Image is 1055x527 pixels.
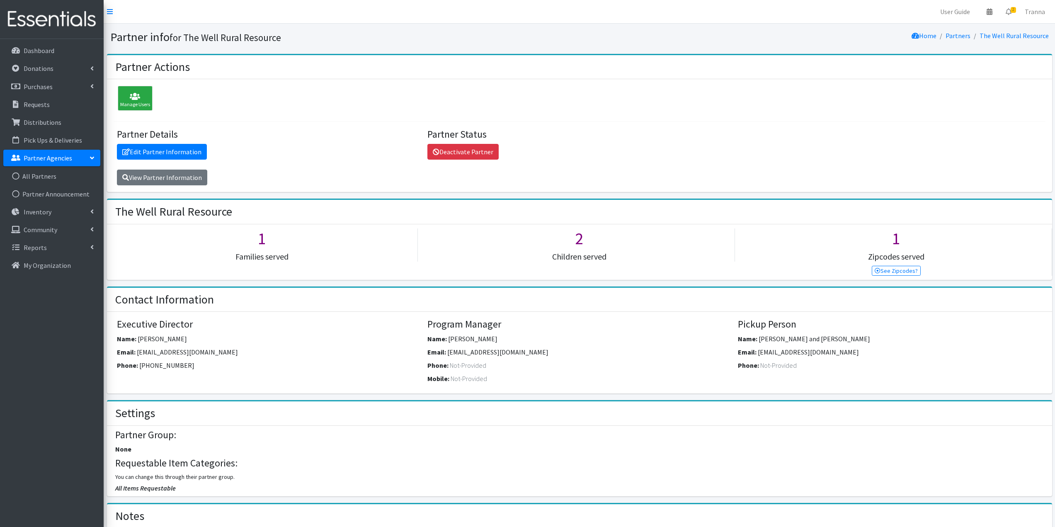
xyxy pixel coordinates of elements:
a: User Guide [934,3,977,20]
label: Email: [738,347,757,357]
label: Email: [117,347,136,357]
a: The Well Rural Resource [980,32,1049,40]
label: Email: [427,347,446,357]
a: 2 [999,3,1018,20]
h4: Program Manager [427,318,732,330]
h5: Children served [424,252,735,262]
label: Mobile: [427,374,449,384]
h1: Partner info [110,30,577,44]
p: Reports [24,243,47,252]
span: [EMAIL_ADDRESS][DOMAIN_NAME] [447,348,548,356]
h4: Partner Group: [115,429,1043,441]
h2: Settings [115,406,155,420]
a: See Zipcodes? [872,266,921,276]
span: 2 [1011,7,1016,13]
a: Community [3,221,100,238]
a: Edit Partner Information [117,144,207,160]
h1: 2 [424,228,735,248]
a: Home [912,32,936,40]
span: Not-Provided [450,361,486,369]
h5: Zipcodes served [741,252,1052,262]
h1: 1 [741,228,1052,248]
label: Name: [427,334,447,344]
p: You can change this through their partner group. [115,473,1043,481]
h4: Partner Details [117,129,421,141]
span: [PERSON_NAME] and [PERSON_NAME] [759,335,870,343]
p: Donations [24,64,53,73]
h4: Partner Status [427,129,732,141]
a: Distributions [3,114,100,131]
span: Not-Provided [760,361,797,369]
h2: Notes [115,509,144,523]
p: Distributions [24,118,61,126]
a: Pick Ups & Deliveries [3,132,100,148]
a: Partner Announcement [3,186,100,202]
label: Name: [117,334,136,344]
a: View Partner Information [117,170,207,185]
label: Phone: [427,360,449,370]
p: Pick Ups & Deliveries [24,136,82,144]
a: All Partners [3,168,100,185]
h2: The Well Rural Resource [115,205,232,219]
span: [EMAIL_ADDRESS][DOMAIN_NAME] [758,348,859,356]
a: Partners [946,32,970,40]
h4: Pickup Person [738,318,1042,330]
a: Tranna [1018,3,1052,20]
a: Deactivate Partner [427,144,499,160]
a: Donations [3,60,100,77]
label: Phone: [117,360,138,370]
span: [PERSON_NAME] [138,335,187,343]
a: Purchases [3,78,100,95]
a: Manage Users [114,95,153,104]
a: Reports [3,239,100,256]
h4: Requestable Item Categories: [115,457,1043,469]
span: [PERSON_NAME] [448,335,497,343]
a: Requests [3,96,100,113]
a: Dashboard [3,42,100,59]
label: Name: [738,334,757,344]
p: Community [24,226,57,234]
label: Phone: [738,360,759,370]
a: My Organization [3,257,100,274]
span: [EMAIL_ADDRESS][DOMAIN_NAME] [137,348,238,356]
img: HumanEssentials [3,5,100,33]
p: Requests [24,100,50,109]
small: for The Well Rural Resource [170,32,281,44]
div: Manage Users [118,86,153,111]
a: Inventory [3,204,100,220]
p: Purchases [24,83,53,91]
h2: Contact Information [115,293,214,307]
span: All Items Requestable [115,484,176,492]
h2: Partner Actions [115,60,190,74]
p: Partner Agencies [24,154,72,162]
h1: 1 [107,228,417,248]
h4: Executive Director [117,318,421,330]
h5: Families served [107,252,417,262]
p: Inventory [24,208,51,216]
a: Partner Agencies [3,150,100,166]
p: Dashboard [24,46,54,55]
label: None [115,444,131,454]
p: My Organization [24,261,71,270]
span: Not-Provided [451,374,487,383]
span: [PHONE_NUMBER] [139,361,194,369]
